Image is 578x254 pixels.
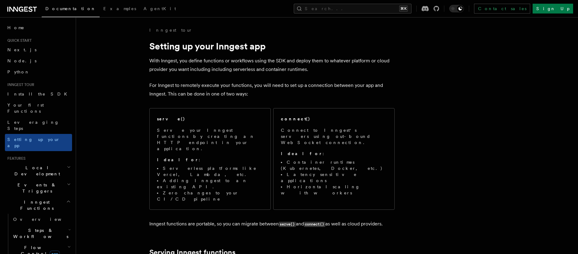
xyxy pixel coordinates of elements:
[7,120,59,131] span: Leveraging Steps
[7,47,36,52] span: Next.js
[5,22,72,33] a: Home
[273,108,395,210] a: connect()Connect to Inngest's servers using out-bound WebSocket connection.Ideal for:Container ru...
[157,157,263,163] p: :
[5,162,72,179] button: Local Development
[5,66,72,77] a: Python
[157,157,199,162] strong: Ideal for
[144,6,176,11] span: AgentKit
[449,5,464,12] button: Toggle dark mode
[45,6,96,11] span: Documentation
[281,127,387,146] p: Connect to Inngest's servers using out-bound WebSocket connection.
[11,227,68,240] span: Steps & Workflows
[7,25,25,31] span: Home
[103,6,136,11] span: Examples
[294,4,411,14] button: Search...⌘K
[5,44,72,55] a: Next.js
[5,197,72,214] button: Inngest Functions
[5,100,72,117] a: Your first Functions
[149,57,395,74] p: With Inngest, you define functions or workflows using the SDK and deploy them to whatever platfor...
[11,225,72,242] button: Steps & Workflows
[281,116,310,122] h2: connect()
[157,165,263,178] li: Serverless platforms like Vercel, Lambda, etc.
[5,179,72,197] button: Events & Triggers
[157,178,263,190] li: Adding Inngest to an existing API.
[149,41,395,52] h1: Setting up your Inngest app
[7,137,60,148] span: Setting up your app
[157,190,263,202] li: Zero changes to your CI/CD pipeline
[5,88,72,100] a: Install the SDK
[304,222,325,227] code: connect()
[5,82,34,87] span: Inngest tour
[399,6,408,12] kbd: ⌘K
[42,2,100,17] a: Documentation
[13,217,76,222] span: Overview
[281,171,387,184] li: Latency sensitive applications
[5,199,66,211] span: Inngest Functions
[5,182,67,194] span: Events & Triggers
[7,92,71,96] span: Install the SDK
[281,151,323,156] strong: Ideal for
[474,4,530,14] a: Contact sales
[7,58,36,63] span: Node.js
[7,69,30,74] span: Python
[281,159,387,171] li: Container runtimes (Kubernetes, Docker, etc.)
[5,38,32,43] span: Quick start
[5,134,72,151] a: Setting up your app
[149,81,395,98] p: For Inngest to remotely execute your functions, you will need to set up a connection between your...
[5,156,25,161] span: Features
[149,27,192,33] a: Inngest tour
[5,55,72,66] a: Node.js
[7,103,44,114] span: Your first Functions
[149,108,271,210] a: serve()Serve your Inngest functions by creating an HTTP endpoint in your application.Ideal for:Se...
[5,117,72,134] a: Leveraging Steps
[279,222,296,227] code: serve()
[157,127,263,152] p: Serve your Inngest functions by creating an HTTP endpoint in your application.
[281,184,387,196] li: Horizontal scaling with workers
[5,165,67,177] span: Local Development
[11,214,72,225] a: Overview
[100,2,140,17] a: Examples
[157,116,185,122] h2: serve()
[140,2,180,17] a: AgentKit
[149,220,395,229] p: Inngest functions are portable, so you can migrate between and as well as cloud providers.
[281,150,387,157] p: :
[533,4,573,14] a: Sign Up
